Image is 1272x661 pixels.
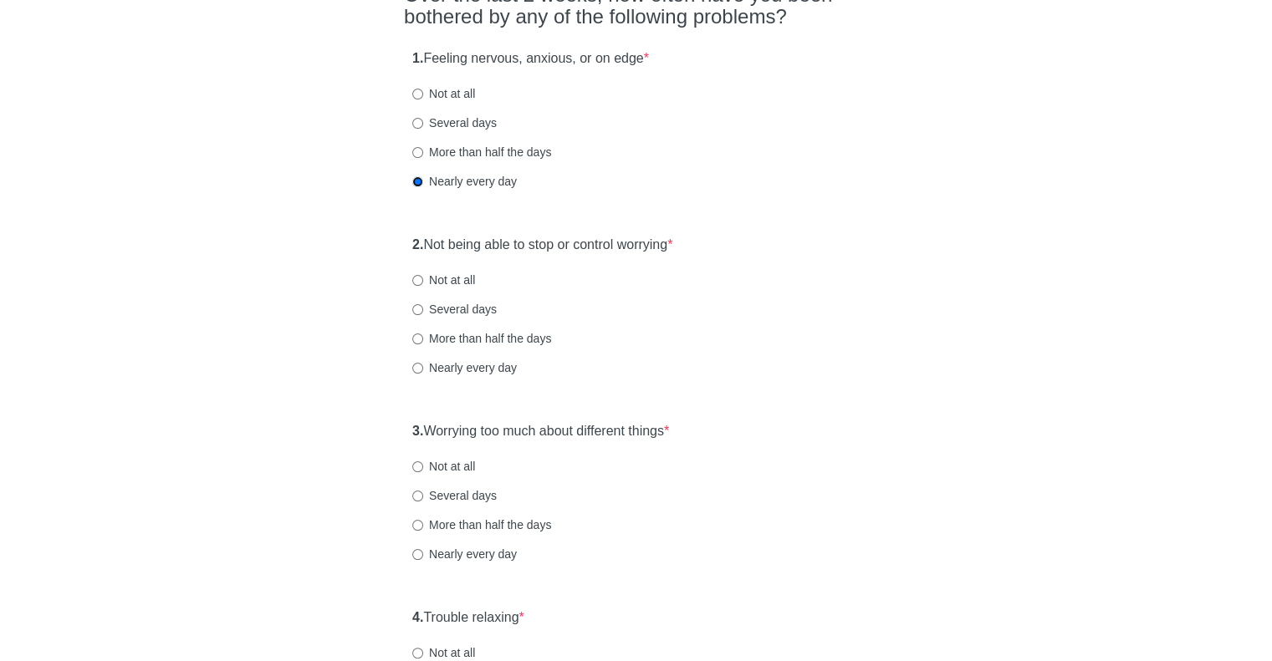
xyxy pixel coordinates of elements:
[412,118,423,129] input: Several days
[412,237,423,252] strong: 2.
[412,363,423,374] input: Nearly every day
[412,608,524,628] label: Trouble relaxing
[412,491,423,501] input: Several days
[412,546,517,562] label: Nearly every day
[412,301,497,318] label: Several days
[412,114,497,131] label: Several days
[412,359,517,376] label: Nearly every day
[412,144,551,160] label: More than half the days
[412,648,423,658] input: Not at all
[412,549,423,560] input: Nearly every day
[412,516,551,533] label: More than half the days
[412,520,423,531] input: More than half the days
[412,458,475,475] label: Not at all
[412,275,423,286] input: Not at all
[412,272,475,288] label: Not at all
[412,51,423,65] strong: 1.
[412,422,669,441] label: Worrying too much about different things
[412,49,649,69] label: Feeling nervous, anxious, or on edge
[412,461,423,472] input: Not at all
[412,424,423,438] strong: 3.
[412,89,423,99] input: Not at all
[412,330,551,347] label: More than half the days
[412,333,423,344] input: More than half the days
[412,236,672,255] label: Not being able to stop or control worrying
[412,176,423,187] input: Nearly every day
[412,487,497,504] label: Several days
[412,85,475,102] label: Not at all
[412,173,517,190] label: Nearly every day
[412,304,423,315] input: Several days
[412,147,423,158] input: More than half the days
[412,610,423,624] strong: 4.
[412,644,475,661] label: Not at all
